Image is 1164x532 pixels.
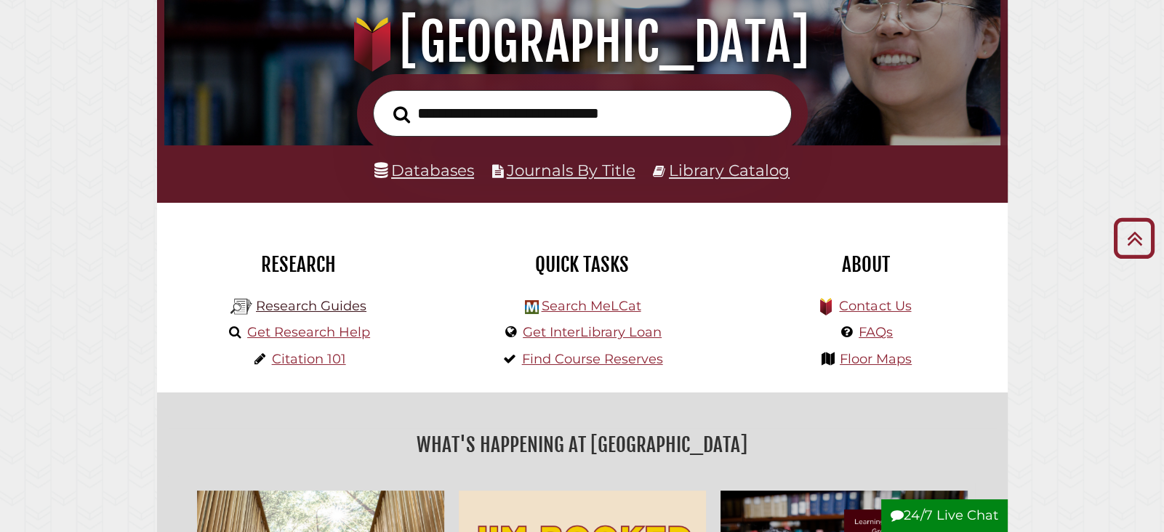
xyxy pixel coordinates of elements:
[393,105,410,124] i: Search
[256,298,366,314] a: Research Guides
[523,324,662,340] a: Get InterLibrary Loan
[1108,226,1160,250] a: Back to Top
[272,351,346,367] a: Citation 101
[840,351,912,367] a: Floor Maps
[525,300,539,314] img: Hekman Library Logo
[522,351,663,367] a: Find Course Reserves
[247,324,370,340] a: Get Research Help
[168,428,997,462] h2: What's Happening at [GEOGRAPHIC_DATA]
[182,10,983,74] h1: [GEOGRAPHIC_DATA]
[451,252,713,277] h2: Quick Tasks
[230,296,252,318] img: Hekman Library Logo
[669,161,790,180] a: Library Catalog
[374,161,474,180] a: Databases
[541,298,641,314] a: Search MeLCat
[859,324,893,340] a: FAQs
[386,102,417,128] button: Search
[507,161,635,180] a: Journals By Title
[839,298,911,314] a: Contact Us
[168,252,430,277] h2: Research
[735,252,997,277] h2: About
